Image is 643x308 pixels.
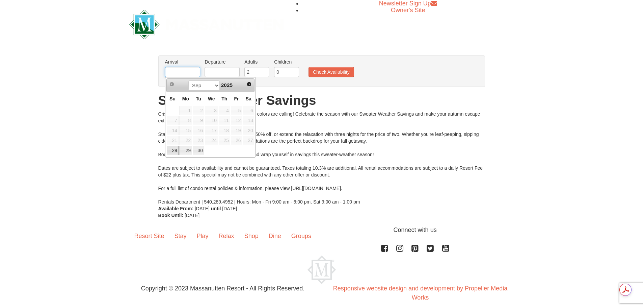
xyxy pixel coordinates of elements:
span: 24 [205,136,218,145]
a: 30 [193,146,204,155]
td: unAvailable [242,116,254,126]
a: Prev [167,79,177,89]
td: available [179,145,192,156]
span: 14 [167,126,179,135]
td: unAvailable [179,125,192,136]
button: Check Availability [309,67,354,77]
p: Copyright © 2023 Massanutten Resort - All Rights Reserved. [124,284,322,293]
span: Prev [169,81,175,87]
td: unAvailable [218,116,231,126]
span: 12 [231,116,242,125]
span: Next [246,81,252,87]
span: 1 [179,106,192,115]
td: unAvailable [242,136,254,146]
span: 13 [243,116,254,125]
td: unAvailable [166,125,179,136]
span: 18 [219,126,230,135]
strong: until [211,206,221,211]
td: available [166,145,179,156]
img: Massanutten Resort Logo [129,10,284,39]
span: 21 [167,136,179,145]
span: 2025 [221,82,233,88]
td: unAvailable [231,125,243,136]
td: unAvailable [231,116,243,126]
span: 9 [193,116,204,125]
td: unAvailable [205,116,218,126]
label: Adults [244,58,269,65]
td: unAvailable [231,105,243,116]
a: 29 [179,146,192,155]
a: Stay [169,226,192,246]
td: unAvailable [242,125,254,136]
td: unAvailable [166,116,179,126]
span: 10 [205,116,218,125]
td: unAvailable [205,136,218,146]
span: 8 [179,116,192,125]
td: unAvailable [218,105,231,116]
span: Sunday [169,96,176,101]
td: unAvailable [205,105,218,116]
span: 22 [179,136,192,145]
td: unAvailable [192,105,205,116]
td: unAvailable [192,125,205,136]
span: Friday [234,96,239,101]
span: 16 [193,126,204,135]
strong: Book Until: [158,213,184,218]
a: Resort Site [129,226,169,246]
label: Children [274,58,299,65]
h1: Sweater Weather Savings [158,94,485,107]
span: Monday [182,96,189,101]
td: unAvailable [218,136,231,146]
td: unAvailable [192,116,205,126]
a: Groups [286,226,316,246]
span: 7 [167,116,179,125]
td: unAvailable [166,136,179,146]
a: Dine [264,226,286,246]
span: 25 [219,136,230,145]
span: 23 [193,136,204,145]
a: Relax [214,226,239,246]
span: [DATE] [185,213,199,218]
span: [DATE] [222,206,237,211]
span: 6 [243,106,254,115]
div: Crisp mornings, cozy evenings, and vibrant fall colors are calling! Celebrate the season with our... [158,111,485,205]
a: Massanutten Resort [129,16,284,31]
strong: Available From: [158,206,194,211]
span: 15 [179,126,192,135]
td: unAvailable [179,136,192,146]
span: 27 [243,136,254,145]
img: Massanutten Resort Logo [307,256,336,284]
span: Saturday [246,96,251,101]
td: available [192,145,205,156]
span: [DATE] [195,206,210,211]
a: Owner's Site [391,7,425,14]
span: 5 [231,106,242,115]
span: 4 [219,106,230,115]
a: Responsive website design and development by Propeller Media Works [333,285,507,301]
td: unAvailable [242,105,254,116]
span: Thursday [221,96,227,101]
a: Shop [239,226,264,246]
span: 20 [243,126,254,135]
span: 11 [219,116,230,125]
a: Play [192,226,214,246]
span: 3 [205,106,218,115]
span: 19 [231,126,242,135]
td: unAvailable [179,116,192,126]
span: 2 [193,106,204,115]
label: Arrival [165,58,200,65]
p: Connect with us [129,226,514,235]
td: unAvailable [231,136,243,146]
span: 17 [205,126,218,135]
span: Wednesday [208,96,215,101]
a: Next [244,79,254,89]
td: unAvailable [205,125,218,136]
span: 26 [231,136,242,145]
span: Tuesday [196,96,201,101]
td: unAvailable [218,125,231,136]
label: Departure [205,58,240,65]
td: unAvailable [192,136,205,146]
a: 28 [167,146,179,155]
td: unAvailable [179,105,192,116]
